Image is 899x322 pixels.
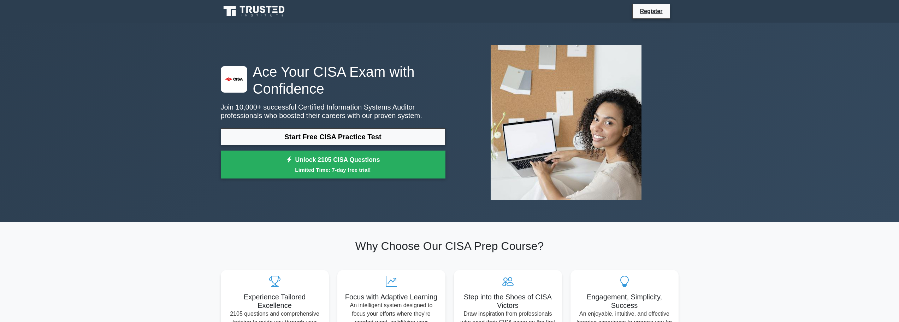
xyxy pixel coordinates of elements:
h1: Ace Your CISA Exam with Confidence [221,63,445,97]
h5: Focus with Adaptive Learning [343,293,440,301]
h5: Engagement, Simplicity, Success [576,293,673,310]
h2: Why Choose Our CISA Prep Course? [221,239,679,253]
h5: Experience Tailored Excellence [226,293,323,310]
h5: Step into the Shoes of CISA Victors [460,293,556,310]
a: Unlock 2105 CISA QuestionsLimited Time: 7-day free trial! [221,151,445,179]
small: Limited Time: 7-day free trial! [230,166,437,174]
a: Register [635,7,667,16]
p: Join 10,000+ successful Certified Information Systems Auditor professionals who boosted their car... [221,103,445,120]
a: Start Free CISA Practice Test [221,128,445,145]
